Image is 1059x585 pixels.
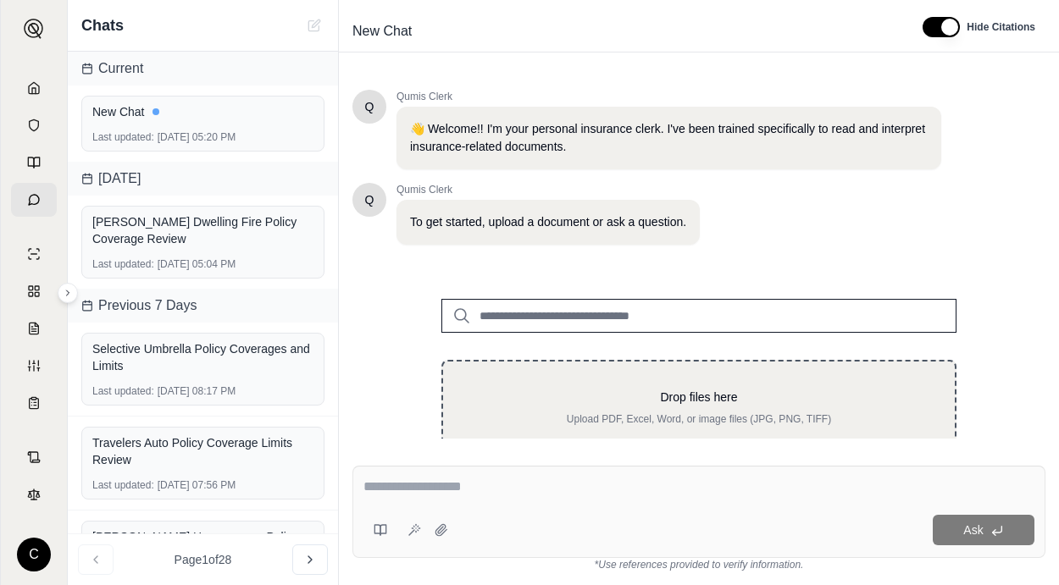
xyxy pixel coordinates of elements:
[346,18,902,45] div: Edit Title
[11,349,57,383] a: Custom Report
[11,477,57,511] a: Legal Search Engine
[92,103,313,120] div: New Chat
[365,191,374,208] span: Hello
[396,183,700,196] span: Qumis Clerk
[92,257,154,271] span: Last updated:
[68,52,338,86] div: Current
[92,384,154,398] span: Last updated:
[933,515,1034,545] button: Ask
[17,538,51,571] div: C
[11,312,57,345] a: Claim Coverage
[11,183,57,217] a: Chat
[304,15,324,36] button: New Chat
[967,20,1035,34] span: Hide Citations
[24,19,44,39] img: Expand sidebar
[175,551,232,568] span: Page 1 of 28
[11,71,57,105] a: Home
[365,98,374,115] span: Hello
[92,130,313,144] div: [DATE] 05:20 PM
[346,18,419,45] span: New Chat
[81,14,124,37] span: Chats
[92,434,313,468] div: Travelers Auto Policy Coverage Limits Review
[11,108,57,142] a: Documents Vault
[58,283,78,303] button: Expand sidebar
[11,274,57,308] a: Policy Comparisons
[470,412,928,426] p: Upload PDF, Excel, Word, or image files (JPG, PNG, TIFF)
[92,257,313,271] div: [DATE] 05:04 PM
[352,558,1045,571] div: *Use references provided to verify information.
[410,120,928,156] p: 👋 Welcome!! I'm your personal insurance clerk. I've been trained specifically to read and interpr...
[410,213,686,231] p: To get started, upload a document or ask a question.
[396,90,941,103] span: Qumis Clerk
[11,237,57,271] a: Single Policy
[17,12,51,46] button: Expand sidebar
[68,289,338,323] div: Previous 7 Days
[11,386,57,420] a: Coverage Table
[92,213,313,247] div: [PERSON_NAME] Dwelling Fire Policy Coverage Review
[11,146,57,179] a: Prompt Library
[92,528,313,562] div: [PERSON_NAME] Homeowners Policy Coverage Review
[92,478,313,492] div: [DATE] 07:56 PM
[92,340,313,374] div: Selective Umbrella Policy Coverages and Limits
[92,130,154,144] span: Last updated:
[68,162,338,196] div: [DATE]
[92,384,313,398] div: [DATE] 08:17 PM
[963,523,983,537] span: Ask
[92,478,154,492] span: Last updated:
[470,389,928,406] p: Drop files here
[11,440,57,474] a: Contract Analysis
